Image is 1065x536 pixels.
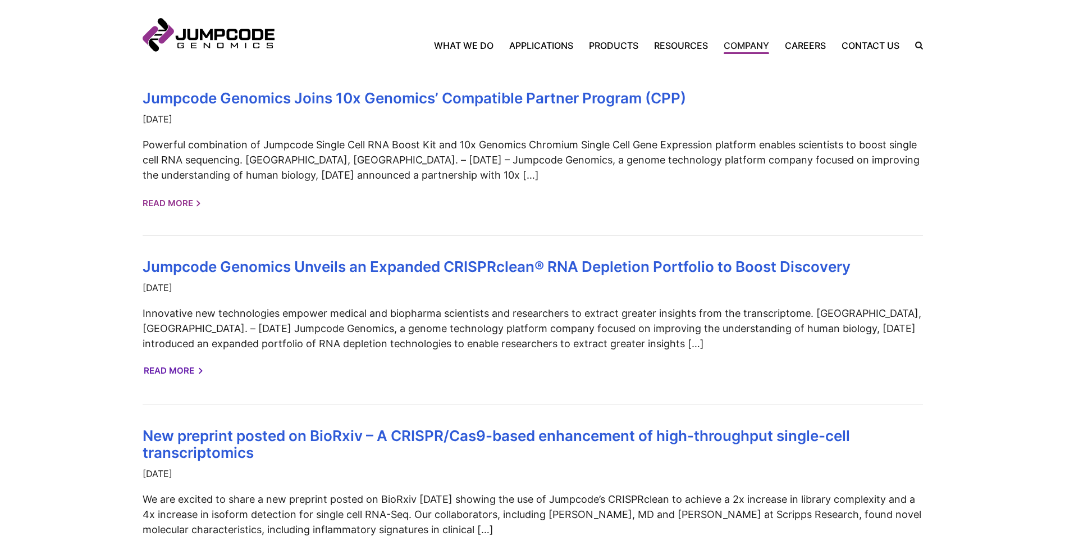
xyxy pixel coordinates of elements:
[777,39,834,52] a: Careers
[143,112,923,126] time: [DATE]
[143,258,851,275] a: Jumpcode Genomics Unveils an Expanded CRISPRclean® RNA Depletion Portfolio to Boost Discovery
[144,361,202,381] a: Read More
[434,39,501,52] a: What We Do
[834,39,907,52] a: Contact Us
[143,281,923,294] time: [DATE]
[143,306,923,351] p: Innovative new technologies empower medical and biopharma scientists and researchers to extract g...
[143,137,923,183] p: Powerful combination of Jumpcode Single Cell RNA Boost Kit and 10x Genomics Chromium Single Cell ...
[275,39,907,52] nav: Primary Navigation
[646,39,716,52] a: Resources
[716,39,777,52] a: Company
[907,42,923,49] label: Search the site.
[501,39,581,52] a: Applications
[143,467,923,480] time: [DATE]
[143,194,200,214] a: Read More
[143,427,850,461] a: New preprint posted on BioRxiv – A CRISPR/Cas9-based enhancement of high-throughput single-cell t...
[581,39,646,52] a: Products
[143,89,686,107] a: Jumpcode Genomics Joins 10x Genomics’ Compatible Partner Program (CPP)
